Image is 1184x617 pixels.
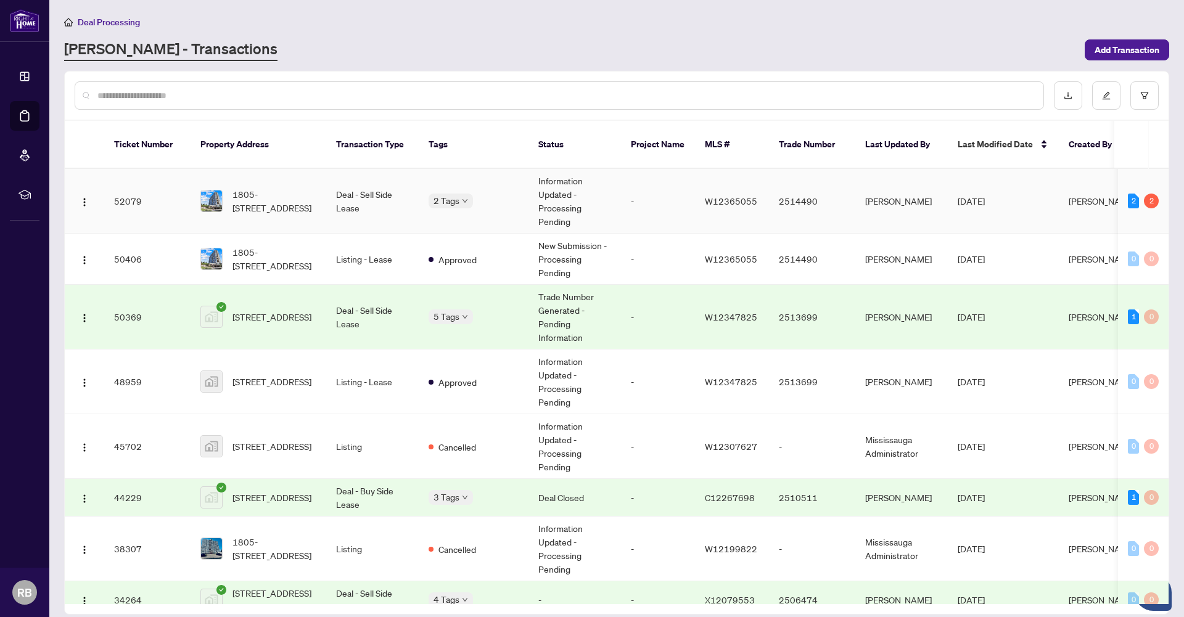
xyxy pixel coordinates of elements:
[769,285,855,349] td: 2513699
[1128,251,1139,266] div: 0
[104,414,191,479] td: 45702
[528,517,621,581] td: Information Updated - Processing Pending
[232,439,311,453] span: [STREET_ADDRESS]
[528,479,621,517] td: Deal Closed
[462,494,468,501] span: down
[462,597,468,603] span: down
[1054,81,1082,110] button: download
[216,302,226,312] span: check-circle
[201,371,222,392] img: thumbnail-img
[232,245,316,272] span: 1805-[STREET_ADDRESS]
[958,253,985,264] span: [DATE]
[438,253,477,266] span: Approved
[528,169,621,234] td: Information Updated - Processing Pending
[434,592,459,607] span: 4 Tags
[1128,439,1139,454] div: 0
[621,285,695,349] td: -
[80,443,89,452] img: Logo
[621,517,695,581] td: -
[438,375,477,389] span: Approved
[438,542,476,556] span: Cancelled
[621,121,695,169] th: Project Name
[855,121,948,169] th: Last Updated By
[104,169,191,234] td: 52079
[1069,253,1135,264] span: [PERSON_NAME]
[769,479,855,517] td: 2510511
[75,436,94,456] button: Logo
[528,285,621,349] td: Trade Number Generated - Pending Information
[621,479,695,517] td: -
[958,376,985,387] span: [DATE]
[434,194,459,208] span: 2 Tags
[104,479,191,517] td: 44229
[705,594,755,605] span: X12079553
[705,253,757,264] span: W12365055
[769,517,855,581] td: -
[705,441,757,452] span: W12307627
[64,39,277,61] a: [PERSON_NAME] - Transactions
[232,586,316,613] span: [STREET_ADDRESS][PERSON_NAME]
[326,234,419,285] td: Listing - Lease
[75,488,94,507] button: Logo
[1144,251,1159,266] div: 0
[1128,490,1139,505] div: 1
[1144,592,1159,607] div: 0
[855,517,948,581] td: Mississauga Administrator
[326,349,419,414] td: Listing - Lease
[1128,374,1139,389] div: 0
[104,234,191,285] td: 50406
[10,9,39,32] img: logo
[1059,121,1133,169] th: Created By
[80,545,89,555] img: Logo
[201,436,222,457] img: thumbnail-img
[769,414,855,479] td: -
[958,543,985,554] span: [DATE]
[1128,541,1139,556] div: 0
[326,121,419,169] th: Transaction Type
[1102,91,1111,100] span: edit
[1069,441,1135,452] span: [PERSON_NAME]
[1069,311,1135,322] span: [PERSON_NAME]
[80,378,89,388] img: Logo
[958,137,1033,151] span: Last Modified Date
[1128,309,1139,324] div: 1
[201,306,222,327] img: thumbnail-img
[958,195,985,206] span: [DATE]
[705,195,757,206] span: W12365055
[80,197,89,207] img: Logo
[201,538,222,559] img: thumbnail-img
[104,285,191,349] td: 50369
[1140,91,1149,100] span: filter
[855,285,948,349] td: [PERSON_NAME]
[438,440,476,454] span: Cancelled
[855,234,948,285] td: [PERSON_NAME]
[216,585,226,595] span: check-circle
[1144,490,1159,505] div: 0
[1069,543,1135,554] span: [PERSON_NAME]
[75,249,94,269] button: Logo
[528,234,621,285] td: New Submission - Processing Pending
[80,494,89,504] img: Logo
[232,491,311,504] span: [STREET_ADDRESS]
[1069,492,1135,503] span: [PERSON_NAME]
[75,307,94,327] button: Logo
[326,414,419,479] td: Listing
[232,310,311,324] span: [STREET_ADDRESS]
[528,121,621,169] th: Status
[621,414,695,479] td: -
[232,187,316,215] span: 1805-[STREET_ADDRESS]
[1128,592,1139,607] div: 0
[1144,374,1159,389] div: 0
[75,372,94,391] button: Logo
[64,18,73,27] span: home
[1128,194,1139,208] div: 2
[705,543,757,554] span: W12199822
[528,414,621,479] td: Information Updated - Processing Pending
[1144,541,1159,556] div: 0
[621,169,695,234] td: -
[216,483,226,492] span: check-circle
[948,121,1059,169] th: Last Modified Date
[462,198,468,204] span: down
[462,314,468,320] span: down
[232,535,316,562] span: 1805-[STREET_ADDRESS]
